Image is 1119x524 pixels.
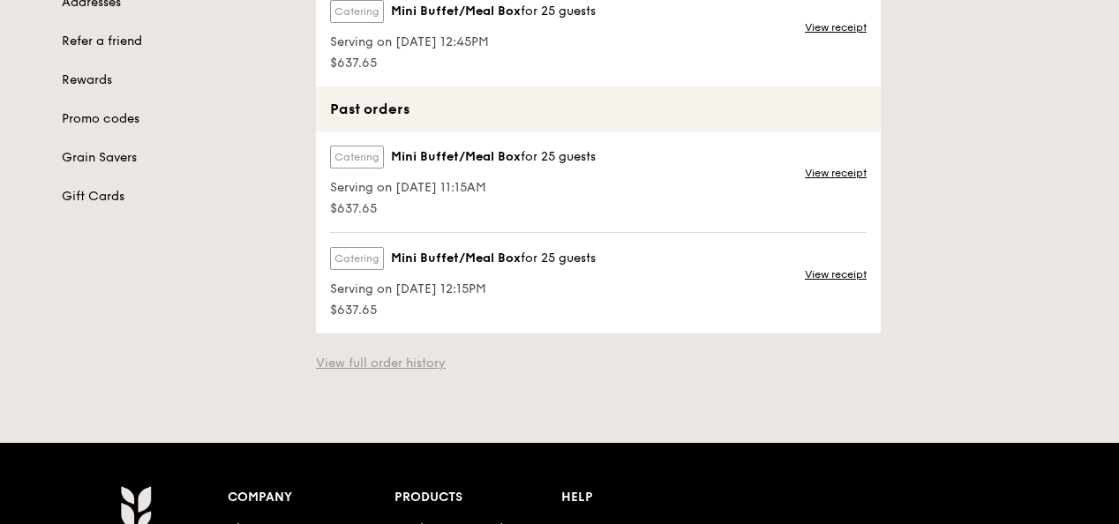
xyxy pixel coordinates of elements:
[561,485,728,510] div: Help
[805,166,867,180] a: View receipt
[62,188,295,206] a: Gift Cards
[62,33,295,50] a: Refer a friend
[330,302,596,319] span: $637.65
[521,251,596,266] span: for 25 guests
[330,55,596,72] span: $637.65
[330,179,596,197] span: Serving on [DATE] 11:15AM
[228,485,394,510] div: Company
[391,250,521,267] span: Mini Buffet/Meal Box
[521,4,596,19] span: for 25 guests
[521,149,596,164] span: for 25 guests
[394,485,561,510] div: Products
[316,86,881,131] div: Past orders
[330,146,384,168] label: Catering
[805,20,867,34] a: View receipt
[316,355,446,372] a: View full order history
[330,281,596,298] span: Serving on [DATE] 12:15PM
[330,247,384,270] label: Catering
[805,267,867,281] a: View receipt
[330,200,596,218] span: $637.65
[62,110,295,128] a: Promo codes
[391,148,521,166] span: Mini Buffet/Meal Box
[62,149,295,167] a: Grain Savers
[62,71,295,89] a: Rewards
[391,3,521,20] span: Mini Buffet/Meal Box
[330,34,596,51] span: Serving on [DATE] 12:45PM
